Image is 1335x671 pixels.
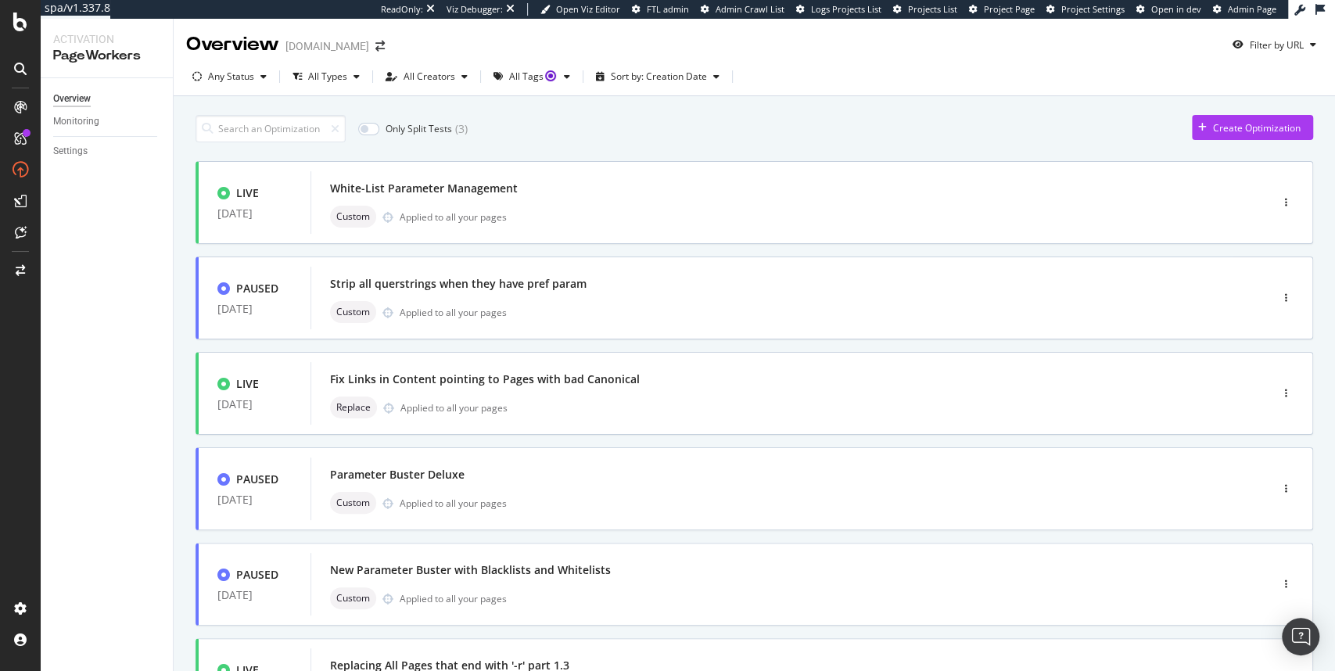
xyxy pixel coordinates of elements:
div: [DOMAIN_NAME] [285,38,369,54]
div: [DATE] [217,207,292,220]
div: PAUSED [236,281,278,296]
div: Applied to all your pages [400,210,507,224]
div: neutral label [330,301,376,323]
div: [DATE] [217,589,292,601]
a: Project Settings [1046,3,1125,16]
div: PageWorkers [53,47,160,65]
span: Open Viz Editor [556,3,620,15]
div: Create Optimization [1213,121,1301,135]
a: Admin Page [1213,3,1276,16]
a: Overview [53,91,162,107]
span: Custom [336,307,370,317]
span: Project Page [984,3,1035,15]
div: neutral label [330,587,376,609]
span: Custom [336,212,370,221]
div: Overview [53,91,91,107]
span: Custom [336,498,370,508]
div: [DATE] [217,303,292,315]
span: Open in dev [1151,3,1201,15]
div: Parameter Buster Deluxe [330,467,465,483]
span: Admin Crawl List [716,3,784,15]
div: All Creators [404,72,455,81]
div: PAUSED [236,472,278,487]
a: Monitoring [53,113,162,130]
button: Filter by URL [1226,32,1322,57]
div: neutral label [330,206,376,228]
div: Filter by URL [1250,38,1304,52]
div: New Parameter Buster with Blacklists and Whitelists [330,562,611,578]
div: All Types [308,72,347,81]
a: Open in dev [1136,3,1201,16]
div: Monitoring [53,113,99,130]
div: Only Split Tests [386,122,452,135]
button: Any Status [186,64,273,89]
div: ( 3 ) [455,121,468,137]
div: arrow-right-arrow-left [375,41,385,52]
a: FTL admin [632,3,689,16]
div: Open Intercom Messenger [1282,618,1319,655]
div: Any Status [208,72,254,81]
a: Project Page [969,3,1035,16]
div: PAUSED [236,567,278,583]
div: LIVE [236,185,259,201]
a: Admin Crawl List [701,3,784,16]
a: Logs Projects List [796,3,881,16]
button: Sort by: Creation Date [590,64,726,89]
div: neutral label [330,396,377,418]
button: All TagsTooltip anchor [487,64,576,89]
div: Viz Debugger: [447,3,503,16]
input: Search an Optimization [196,115,346,142]
div: Fix Links in Content pointing to Pages with bad Canonical [330,371,640,387]
div: ReadOnly: [381,3,423,16]
button: All Creators [379,64,474,89]
div: Applied to all your pages [400,401,508,414]
a: Settings [53,143,162,160]
div: White-List Parameter Management [330,181,518,196]
div: Applied to all your pages [400,306,507,319]
span: Custom [336,594,370,603]
span: Replace [336,403,371,412]
span: FTL admin [647,3,689,15]
div: Tooltip anchor [544,69,558,83]
div: All Tags [509,72,558,81]
a: Open Viz Editor [540,3,620,16]
span: Project Settings [1061,3,1125,15]
div: Applied to all your pages [400,592,507,605]
div: neutral label [330,492,376,514]
div: LIVE [236,376,259,392]
div: Sort by: Creation Date [611,72,707,81]
div: Strip all querstrings when they have pref param [330,276,587,292]
div: [DATE] [217,493,292,506]
button: All Types [286,64,366,89]
a: Projects List [893,3,957,16]
div: Settings [53,143,88,160]
button: Create Optimization [1192,115,1313,140]
span: Logs Projects List [811,3,881,15]
div: [DATE] [217,398,292,411]
span: Admin Page [1228,3,1276,15]
div: Activation [53,31,160,47]
div: Overview [186,31,279,58]
div: Applied to all your pages [400,497,507,510]
span: Projects List [908,3,957,15]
